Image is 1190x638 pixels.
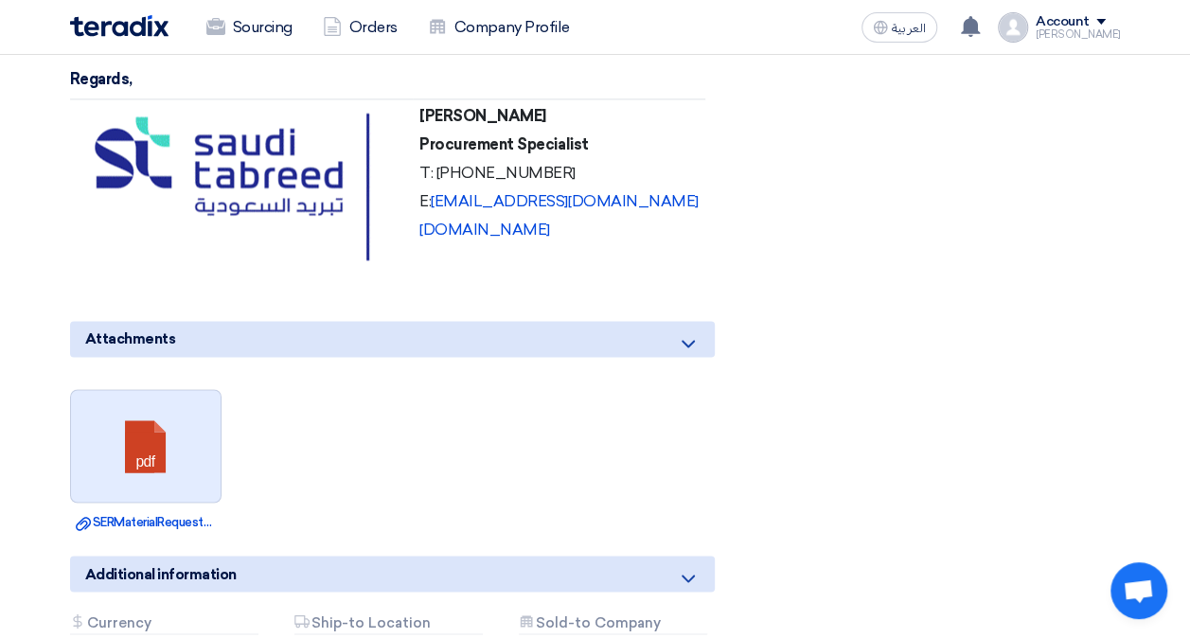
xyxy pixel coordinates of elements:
button: العربية [861,12,937,43]
span: Attachments [85,328,176,349]
div: Account [1036,14,1090,30]
img: Teradix logo [70,15,169,37]
a: SERMaterialRequestReportAPSC_.pdf [76,512,216,531]
strong: Regards, [70,70,133,88]
p: T: [PHONE_NUMBER] [419,164,699,183]
p: E: [419,192,699,211]
strong: [PERSON_NAME] [419,107,546,125]
img: profile_test.png [998,12,1028,43]
div: Ship-to Location [294,614,483,634]
a: [EMAIL_ADDRESS][DOMAIN_NAME] [431,192,699,210]
span: Additional information [85,563,237,584]
a: Sourcing [191,7,308,48]
a: [DOMAIN_NAME] [419,221,550,239]
strong: Procurement Specialist [419,135,588,153]
div: [PERSON_NAME] [1036,29,1121,40]
a: Orders [308,7,413,48]
span: العربية [892,22,926,35]
div: Open chat [1110,562,1167,619]
img: A logo with blue and green text AI-generated content may be incorrect. [77,107,405,267]
div: Currency [70,614,258,634]
a: Company Profile [413,7,585,48]
div: Sold-to Company [519,614,707,634]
